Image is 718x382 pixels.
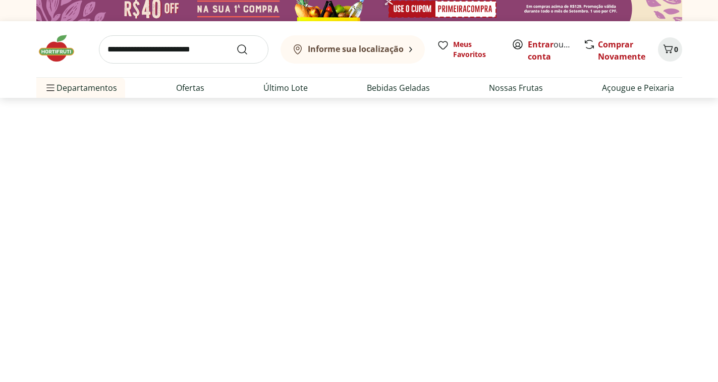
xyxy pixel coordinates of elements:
[437,39,500,60] a: Meus Favoritos
[658,37,682,62] button: Carrinho
[453,39,500,60] span: Meus Favoritos
[44,76,117,100] span: Departamentos
[528,39,554,50] a: Entrar
[281,35,425,64] button: Informe sua localização
[263,82,308,94] a: Último Lote
[528,38,573,63] span: ou
[602,82,674,94] a: Açougue e Peixaria
[674,44,678,54] span: 0
[528,39,583,62] a: Criar conta
[598,39,645,62] a: Comprar Novamente
[308,43,404,54] b: Informe sua localização
[367,82,430,94] a: Bebidas Geladas
[176,82,204,94] a: Ofertas
[44,76,57,100] button: Menu
[489,82,543,94] a: Nossas Frutas
[99,35,268,64] input: search
[236,43,260,56] button: Submit Search
[36,33,87,64] img: Hortifruti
